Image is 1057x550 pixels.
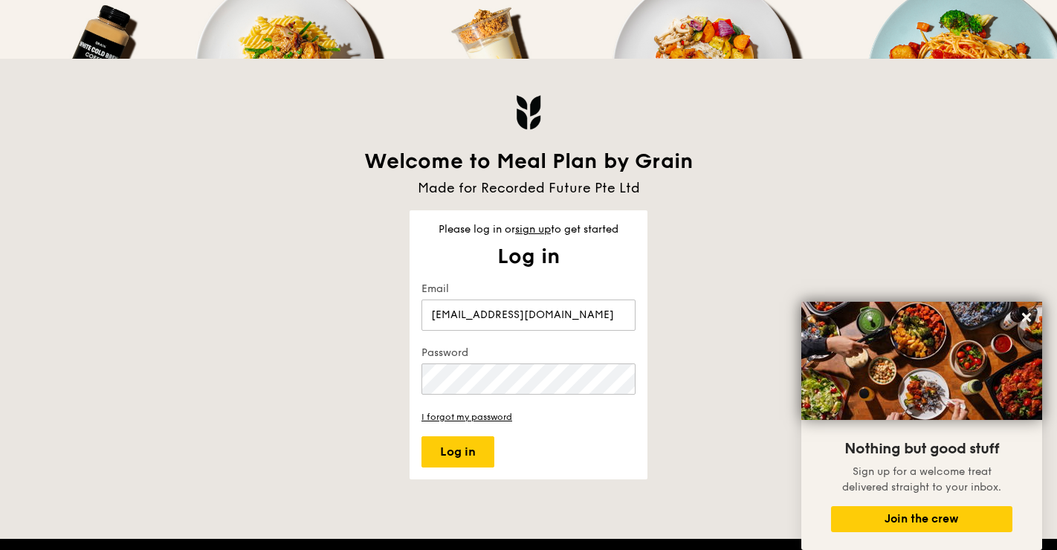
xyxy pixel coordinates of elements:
[1015,305,1038,329] button: Close
[421,282,636,297] label: Email
[515,223,551,236] a: sign up
[421,436,494,467] button: Log in
[421,346,636,360] label: Password
[801,302,1042,420] img: DSC07876-Edit02-Large.jpeg
[350,148,707,175] div: Welcome to Meal Plan by Grain
[410,222,647,237] div: Please log in or to get started
[350,178,707,198] div: Made for Recorded Future Pte Ltd
[831,506,1012,532] button: Join the crew
[842,465,1001,494] span: Sign up for a welcome treat delivered straight to your inbox.
[844,440,999,458] span: Nothing but good stuff
[410,243,647,270] div: Log in
[421,410,636,424] a: I forgot my password
[516,94,541,130] img: Grain logo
